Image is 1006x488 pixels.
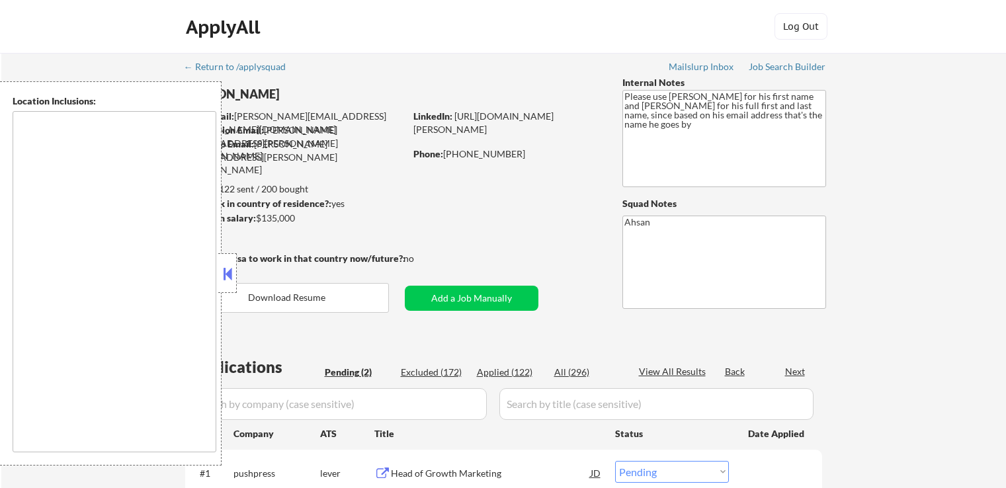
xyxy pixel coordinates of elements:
[200,467,223,480] div: #1
[589,461,603,485] div: JD
[233,427,320,440] div: Company
[785,365,806,378] div: Next
[185,183,405,196] div: 122 sent / 200 bought
[669,61,735,75] a: Mailslurp Inbox
[185,253,405,264] strong: Will need Visa to work in that country now/future?:
[186,110,405,136] div: [PERSON_NAME][EMAIL_ADDRESS][PERSON_NAME][DOMAIN_NAME]
[320,427,374,440] div: ATS
[185,198,331,209] strong: Can work in country of residence?:
[391,467,591,480] div: Head of Growth Marketing
[622,197,826,210] div: Squad Notes
[639,365,710,378] div: View All Results
[186,16,264,38] div: ApplyAll
[184,61,298,75] a: ← Return to /applysquad
[615,421,729,445] div: Status
[233,467,320,480] div: pushpress
[186,124,405,163] div: [PERSON_NAME][EMAIL_ADDRESS][PERSON_NAME][DOMAIN_NAME]
[185,197,401,210] div: yes
[499,388,814,420] input: Search by title (case sensitive)
[189,388,487,420] input: Search by company (case sensitive)
[413,110,452,122] strong: LinkedIn:
[189,359,320,375] div: Applications
[320,467,374,480] div: lever
[325,366,391,379] div: Pending (2)
[405,286,538,311] button: Add a Job Manually
[185,212,405,225] div: $135,000
[413,147,601,161] div: [PHONE_NUMBER]
[13,95,216,108] div: Location Inclusions:
[669,62,735,71] div: Mailslurp Inbox
[185,86,457,102] div: [PERSON_NAME]
[413,110,554,135] a: [URL][DOMAIN_NAME][PERSON_NAME]
[374,427,603,440] div: Title
[725,365,746,378] div: Back
[403,252,441,265] div: no
[413,148,443,159] strong: Phone:
[401,366,467,379] div: Excluded (172)
[748,427,806,440] div: Date Applied
[477,366,543,379] div: Applied (122)
[749,62,826,71] div: Job Search Builder
[622,76,826,89] div: Internal Notes
[775,13,827,40] button: Log Out
[554,366,620,379] div: All (296)
[184,62,298,71] div: ← Return to /applysquad
[185,138,405,177] div: [PERSON_NAME][EMAIL_ADDRESS][PERSON_NAME][DOMAIN_NAME]
[185,283,389,313] button: Download Resume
